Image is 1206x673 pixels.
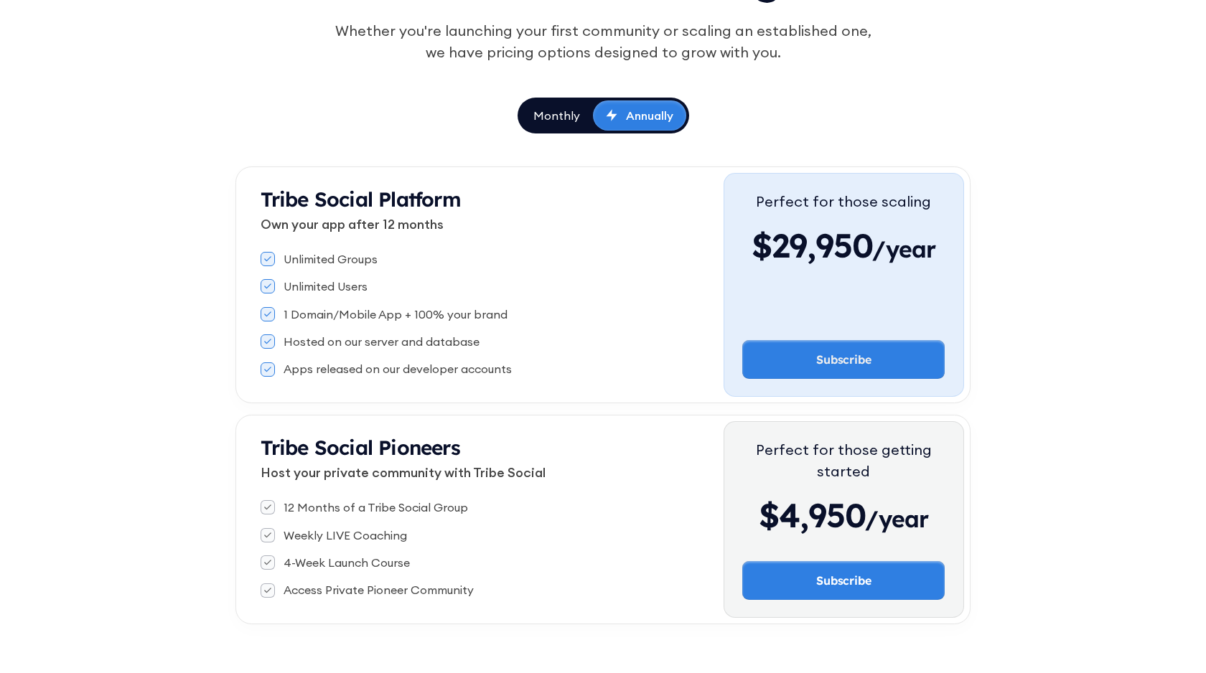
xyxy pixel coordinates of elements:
div: 1 Domain/Mobile App + 100% your brand [284,306,508,322]
p: Own your app after 12 months [261,215,724,234]
div: Monthly [533,108,580,123]
span: /year [865,504,928,540]
div: Unlimited Groups [284,251,378,267]
div: Access Private Pioneer Community [284,582,474,598]
div: Perfect for those scaling [752,191,935,212]
div: Whether you're launching your first community or scaling an established one, we have pricing opti... [327,20,879,63]
a: Subscribe [742,340,945,379]
div: Hosted on our server and database [284,334,480,349]
strong: Tribe Social Pioneers [261,435,460,460]
div: Annually [626,108,673,123]
div: Unlimited Users [284,278,368,294]
div: Apps released on our developer accounts [284,361,512,377]
a: Subscribe [742,561,945,600]
strong: Tribe Social Platform [261,187,461,212]
p: Host your private community with Tribe Social [261,463,724,482]
span: /year [872,235,935,270]
div: $4,950 [742,494,945,537]
div: Weekly LIVE Coaching [284,527,407,543]
div: $29,950 [752,224,935,267]
div: 12 Months of a Tribe Social Group [284,499,468,515]
div: Perfect for those getting started [742,439,945,482]
div: 4-Week Launch Course [284,555,410,570]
